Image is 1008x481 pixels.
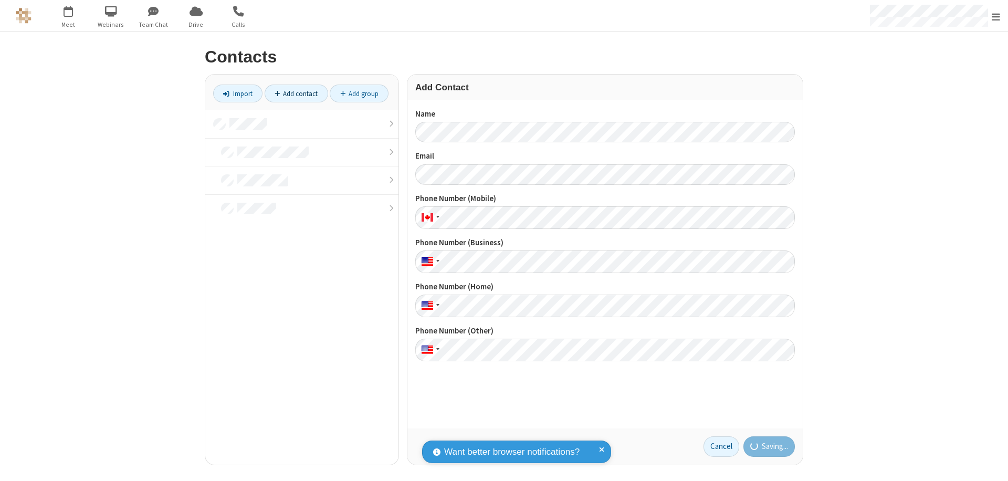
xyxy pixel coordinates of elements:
[213,85,262,102] a: Import
[415,82,795,92] h3: Add Contact
[330,85,388,102] a: Add group
[415,237,795,249] label: Phone Number (Business)
[743,436,795,457] button: Saving...
[415,206,443,229] div: Canada: + 1
[415,325,795,337] label: Phone Number (Other)
[444,445,580,459] span: Want better browser notifications?
[219,20,258,29] span: Calls
[703,436,739,457] a: Cancel
[49,20,88,29] span: Meet
[134,20,173,29] span: Team Chat
[762,441,788,453] span: Saving...
[415,295,443,317] div: United States: + 1
[415,281,795,293] label: Phone Number (Home)
[176,20,216,29] span: Drive
[415,193,795,205] label: Phone Number (Mobile)
[415,150,795,162] label: Email
[16,8,31,24] img: QA Selenium DO NOT DELETE OR CHANGE
[415,250,443,273] div: United States: + 1
[415,339,443,361] div: United States: + 1
[205,48,803,66] h2: Contacts
[982,454,1000,474] iframe: Chat
[91,20,131,29] span: Webinars
[415,108,795,120] label: Name
[265,85,328,102] a: Add contact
